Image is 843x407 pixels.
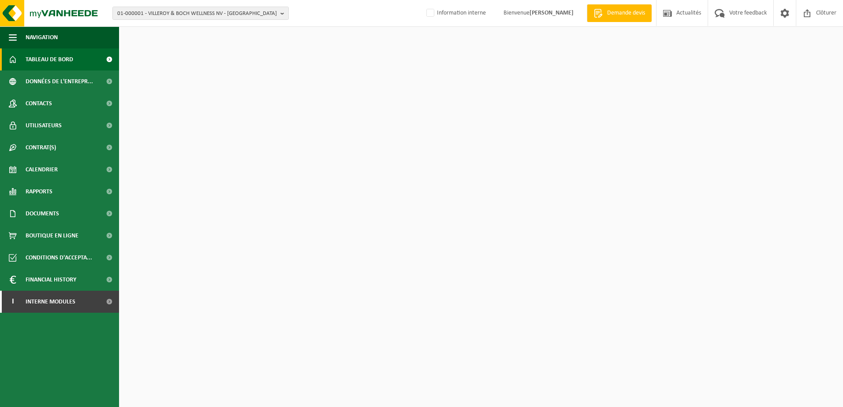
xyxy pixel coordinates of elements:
[26,203,59,225] span: Documents
[26,225,78,247] span: Boutique en ligne
[425,7,486,20] label: Information interne
[26,291,75,313] span: Interne modules
[605,9,647,18] span: Demande devis
[26,115,62,137] span: Utilisateurs
[26,70,93,92] span: Données de l'entrepr...
[530,10,574,16] strong: [PERSON_NAME]
[112,7,289,20] button: 01-000001 - VILLEROY & BOCH WELLNESS NV - [GEOGRAPHIC_DATA]
[117,7,277,20] span: 01-000001 - VILLEROY & BOCH WELLNESS NV - [GEOGRAPHIC_DATA]
[26,48,73,70] span: Tableau de bord
[26,137,56,159] span: Contrat(s)
[26,269,76,291] span: Financial History
[587,4,652,22] a: Demande devis
[26,92,52,115] span: Contacts
[26,247,92,269] span: Conditions d'accepta...
[26,181,52,203] span: Rapports
[9,291,17,313] span: I
[26,159,58,181] span: Calendrier
[26,26,58,48] span: Navigation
